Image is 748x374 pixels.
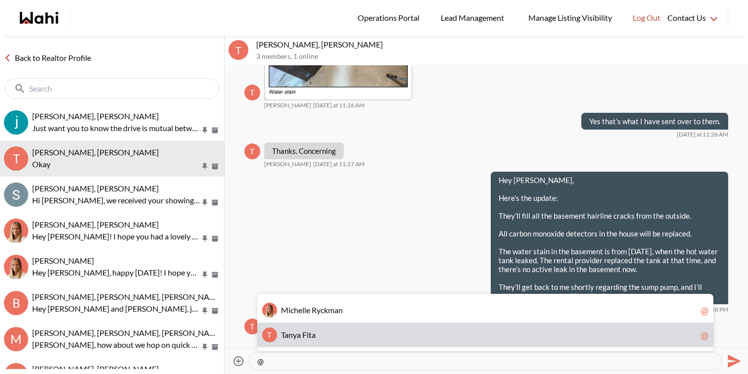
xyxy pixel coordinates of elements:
button: Archive [210,343,220,351]
span: Lead Management [441,11,508,24]
div: kristine rivera, Michelle [4,219,28,243]
div: Michelle Ryckman [262,303,277,318]
a: Wahi homepage [20,12,58,24]
div: T [244,319,260,334]
img: M [262,303,277,318]
span: y [317,305,321,315]
span: l [304,305,306,315]
span: R [312,305,317,315]
a: MMichelleRyckman@ [257,298,713,323]
span: n [288,330,293,339]
span: Log Out [633,11,660,24]
span: a [297,330,301,339]
span: T [281,330,284,339]
span: [PERSON_NAME], [PERSON_NAME], [PERSON_NAME] [32,292,224,301]
button: Archive [210,271,220,279]
button: Pin [200,234,209,243]
span: Operations Portal [358,11,423,24]
p: Hi [PERSON_NAME], we received your showing requests - exciting 🎉 . We will be in touch shortly. [32,194,200,206]
time: 2025-10-15T15:27:19.326Z [313,160,365,168]
div: B [4,291,28,315]
span: Manage Listing Visibility [525,11,615,24]
time: 2025-10-15T15:26:52.121Z [677,131,728,139]
div: @ [701,304,708,316]
span: c [290,305,294,315]
div: M [4,327,28,351]
p: Yes that’s what I have sent over to them. [589,117,720,126]
p: 3 members , 1 online [256,52,744,61]
textarea: Type your message [257,356,713,366]
div: T [4,146,28,171]
p: All carbon monoxide detectors in the house will be replaced. [499,229,720,238]
div: T [244,85,260,100]
p: Thanks. Concerning [272,146,336,155]
div: T [244,143,260,159]
span: k [324,305,328,315]
div: Ritu Gill, Michelle [4,255,28,279]
span: a [334,305,338,315]
span: [PERSON_NAME], [PERSON_NAME] [32,147,159,157]
span: [PERSON_NAME], [PERSON_NAME] [32,111,159,121]
p: Hey [PERSON_NAME]! I hope you had a lovely [DATE] weekend. I just wanted to check in, how is it c... [32,231,200,242]
img: R [4,255,28,279]
button: Pin [200,307,209,315]
button: Archive [210,234,220,243]
span: l [302,305,304,315]
input: Search [29,84,197,93]
div: T [229,40,248,60]
span: e [298,305,302,315]
span: n [338,305,343,315]
p: Just want you to know the drive is mutual between 327 and 329 [32,122,200,134]
p: They’ll get back to me shortly regarding the sump pump, and I’ll update you as soon as I hear back. [499,282,720,300]
p: [PERSON_NAME], [PERSON_NAME] [256,40,744,49]
span: [PERSON_NAME], [PERSON_NAME] [32,220,159,229]
span: m [328,305,334,315]
div: Scott Seiling, Faraz [4,183,28,207]
p: Hey [PERSON_NAME] and [PERSON_NAME], just wanted to check in on you. If there's anything I can do... [32,303,200,315]
p: Here’s the update: [499,193,720,202]
a: TTanyaFita@ [257,323,713,347]
p: They’ll fill all the basement hairline cracks from the outside. [499,211,720,220]
p: Hey [PERSON_NAME], [499,176,720,185]
span: a [312,330,316,339]
span: [PERSON_NAME], [PERSON_NAME], [PERSON_NAME] [32,328,224,337]
div: @ [701,329,708,341]
p: The water stain in the basement is from [DATE], when the hot water tank leaked. The rental provid... [499,247,720,274]
img: S [4,183,28,207]
button: Archive [210,162,220,171]
button: Pin [200,343,209,351]
button: Archive [210,198,220,207]
img: S [4,110,28,135]
span: [PERSON_NAME] [264,101,311,109]
time: 2025-10-15T15:26:07.708Z [313,101,365,109]
span: [PERSON_NAME] [264,160,311,168]
span: c [321,305,324,315]
button: Pin [200,198,209,207]
span: y [293,330,297,339]
span: F [302,330,307,339]
span: i [307,330,309,339]
span: e [306,305,310,315]
div: Souhel Bally, Faraz [4,110,28,135]
button: Send [722,350,744,372]
button: Archive [210,126,220,135]
span: [PERSON_NAME], [PERSON_NAME] [32,364,159,374]
span: t [309,330,312,339]
span: i [288,305,290,315]
div: T [262,327,277,342]
span: M [281,305,288,315]
p: Okay [32,158,200,170]
span: [PERSON_NAME], [PERSON_NAME] [32,184,159,193]
button: Pin [200,271,209,279]
p: Hey [PERSON_NAME], happy [DATE]! I hope you had a nice weekend. Thinking of any showings for this... [32,267,200,279]
span: a [284,330,288,339]
button: Pin [200,126,209,135]
button: Archive [210,307,220,315]
button: Pin [200,162,209,171]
